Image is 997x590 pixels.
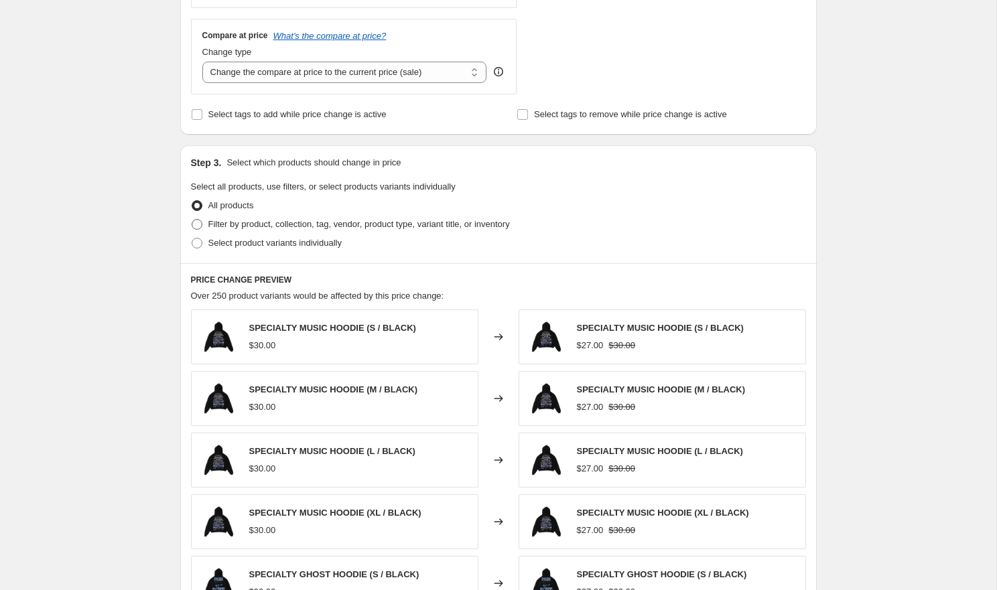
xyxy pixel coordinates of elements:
h3: Compare at price [202,30,268,41]
img: MMWBACK_80x.png [526,440,566,480]
span: SPECIALTY MUSIC HOODIE (XL / BLACK) [577,508,749,518]
strike: $30.00 [608,524,635,537]
strike: $30.00 [608,400,635,414]
span: Select tags to add while price change is active [208,109,387,119]
div: $27.00 [577,524,604,537]
div: $30.00 [249,400,276,414]
span: All products [208,200,254,210]
img: MMWBACK_80x.png [526,502,566,542]
img: MMWBACK_80x.png [526,317,566,357]
h6: PRICE CHANGE PREVIEW [191,275,806,285]
span: Over 250 product variants would be affected by this price change: [191,291,444,301]
span: Change type [202,47,252,57]
div: $30.00 [249,462,276,475]
img: MMWBACK_80x.png [526,378,566,419]
span: SPECIALTY MUSIC HOODIE (L / BLACK) [249,446,415,456]
div: $27.00 [577,339,604,352]
div: $30.00 [249,339,276,352]
strike: $30.00 [608,339,635,352]
span: SPECIALTY MUSIC HOODIE (M / BLACK) [249,384,418,394]
div: $30.00 [249,524,276,537]
span: SPECIALTY MUSIC HOODIE (S / BLACK) [249,323,416,333]
img: MMWBACK_80x.png [198,378,239,419]
span: SPECIALTY GHOST HOODIE (S / BLACK) [577,569,747,579]
span: SPECIALTY MUSIC HOODIE (M / BLACK) [577,384,746,394]
span: SPECIALTY MUSIC HOODIE (XL / BLACK) [249,508,421,518]
p: Select which products should change in price [226,156,401,169]
div: help [492,65,505,78]
div: $27.00 [577,462,604,475]
span: Filter by product, collection, tag, vendor, product type, variant title, or inventory [208,219,510,229]
img: MMWBACK_80x.png [198,502,239,542]
span: Select product variants individually [208,238,342,248]
img: MMWBACK_80x.png [198,440,239,480]
span: Select all products, use filters, or select products variants individually [191,181,456,192]
img: MMWBACK_80x.png [198,317,239,357]
span: SPECIALTY MUSIC HOODIE (L / BLACK) [577,446,743,456]
button: What's the compare at price? [273,31,387,41]
span: Select tags to remove while price change is active [534,109,727,119]
span: SPECIALTY MUSIC HOODIE (S / BLACK) [577,323,744,333]
h2: Step 3. [191,156,222,169]
strike: $30.00 [608,462,635,475]
span: SPECIALTY GHOST HOODIE (S / BLACK) [249,569,419,579]
div: $27.00 [577,400,604,414]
